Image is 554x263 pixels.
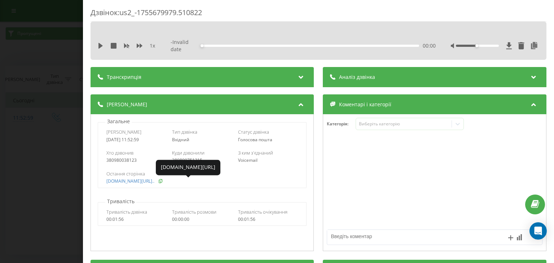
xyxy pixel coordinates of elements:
span: 00:00 [423,42,436,49]
div: Виберіть категорію [359,121,449,127]
a: [DOMAIN_NAME][URL].. [106,179,154,184]
div: 380980038123 [106,158,167,163]
span: Тривалість очікування [238,209,287,215]
div: 380800751215 [172,158,233,163]
span: Вхідний [172,137,190,143]
span: Хто дзвонив [106,150,133,156]
span: Остання сторінка [106,170,145,177]
div: Open Intercom Messenger [529,222,547,240]
span: Коментарі і категорії [339,101,392,108]
span: Тривалість розмови [172,209,217,215]
span: Статус дзвінка [238,129,269,135]
span: З ким з'єднаний [238,150,273,156]
div: 00:01:56 [106,217,167,222]
h4: Категорія : [327,121,356,126]
div: [DOMAIN_NAME][URL] [161,164,215,171]
div: Accessibility label [475,44,478,47]
div: Дзвінок : us2_-1755679979.510822 [91,8,546,22]
p: Тривалість [105,198,136,205]
span: Тривалість дзвінка [106,209,147,215]
span: Тип дзвінка [172,129,198,135]
div: Voicemail [238,158,298,163]
span: Аналіз дзвінка [339,73,375,81]
div: 00:01:56 [238,217,298,222]
span: - Invalid date [171,39,202,53]
span: 1 x [150,42,155,49]
div: Accessibility label [201,44,203,47]
span: Голосова пошта [238,137,272,143]
p: Загальне [105,118,132,125]
span: [PERSON_NAME] [107,101,147,108]
span: Куди дзвонили [172,150,205,156]
span: Транскрипція [107,73,141,81]
div: 00:00:00 [172,217,233,222]
div: [DATE] 11:52:59 [106,137,167,142]
span: [PERSON_NAME] [106,129,141,135]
